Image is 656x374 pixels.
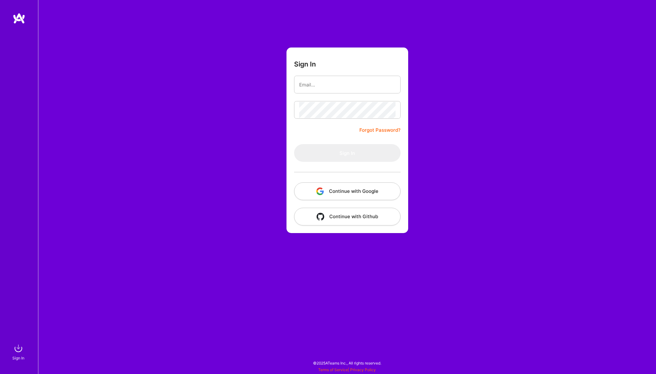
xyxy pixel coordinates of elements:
img: logo [13,13,25,24]
img: icon [317,213,324,220]
div: Sign In [12,355,24,361]
img: sign in [12,342,25,355]
a: Privacy Policy [350,367,376,372]
a: Forgot Password? [359,126,401,134]
img: icon [316,187,324,195]
h3: Sign In [294,60,316,68]
a: Terms of Service [318,367,348,372]
div: © 2025 ATeams Inc., All rights reserved. [38,355,656,371]
span: | [318,367,376,372]
button: Continue with Google [294,182,401,200]
a: sign inSign In [13,342,25,361]
input: Email... [299,77,396,93]
button: Sign In [294,144,401,162]
button: Continue with Github [294,208,401,225]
